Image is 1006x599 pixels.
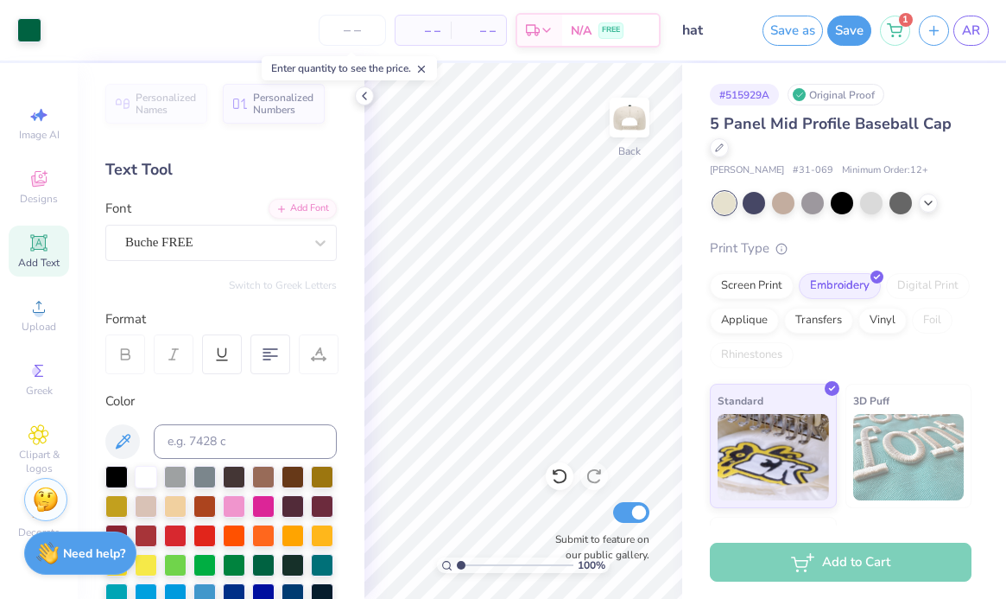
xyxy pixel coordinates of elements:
button: Switch to Greek Letters [229,278,337,292]
span: Greek [26,384,53,398]
span: 100 % [578,558,605,573]
strong: Need help? [63,545,125,562]
label: Submit to feature on our public gallery. [546,532,649,563]
div: Applique [710,308,779,334]
img: Standard [718,414,829,500]
a: AR [953,16,989,46]
div: # 515929A [710,84,779,105]
span: Clipart & logos [9,448,69,475]
button: Save [827,16,871,46]
img: 3D Puff [853,414,965,500]
div: Text Tool [105,158,337,182]
div: Embroidery [799,273,881,299]
span: Metallic & Glitter [718,525,803,543]
span: Personalized Names [136,92,197,116]
div: Screen Print [710,273,794,299]
div: Color [105,392,337,411]
span: AR [962,21,980,41]
div: Add Font [269,199,337,219]
div: Original Proof [788,84,884,105]
span: – – [406,22,440,40]
button: Save as [762,16,823,46]
div: Print Type [710,239,971,258]
span: Upload [22,320,56,334]
span: Designs [20,192,58,206]
span: Decorate [18,526,60,539]
span: [PERSON_NAME] [710,163,784,178]
span: Add Text [18,256,60,270]
div: Vinyl [858,308,907,334]
span: Image AI [19,128,60,142]
span: Standard [718,392,763,410]
div: Rhinestones [710,342,794,368]
div: Back [618,143,641,159]
div: Digital Print [886,273,970,299]
div: Transfers [784,308,853,334]
span: 1 [899,13,913,27]
span: 5 Panel Mid Profile Baseball Cap [710,113,952,134]
input: – – [319,15,386,46]
span: 3D Puff [853,392,889,410]
div: Enter quantity to see the price. [262,56,437,80]
input: Untitled Design [669,13,754,48]
div: Foil [912,308,952,334]
span: # 31-069 [793,163,833,178]
span: N/A [571,22,592,40]
label: Font [105,199,131,219]
span: Minimum Order: 12 + [842,163,928,178]
img: Back [612,100,647,135]
span: – – [461,22,496,40]
span: FREE [602,24,620,36]
input: e.g. 7428 c [154,424,337,459]
span: Personalized Numbers [253,92,314,116]
div: Format [105,309,338,329]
